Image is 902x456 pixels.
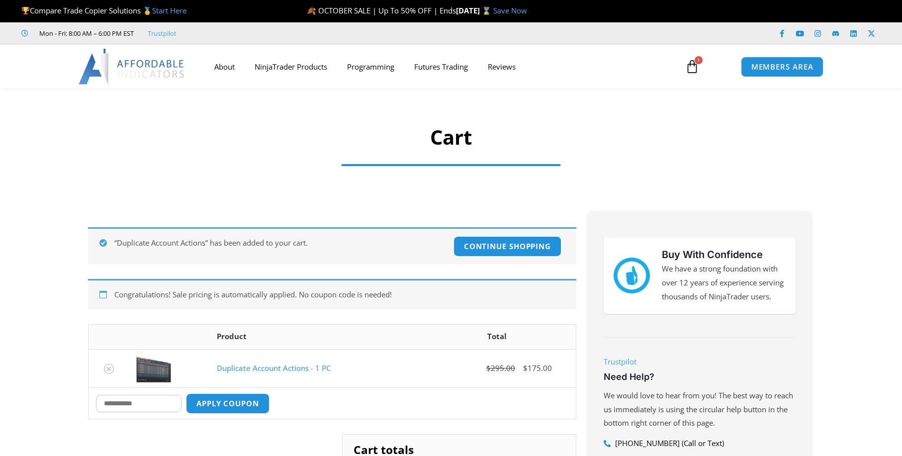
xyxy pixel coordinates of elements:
a: MEMBERS AREA [741,57,824,77]
span: $ [523,363,528,373]
nav: Menu [204,55,674,78]
img: 🏆 [22,7,29,14]
span: 1 [695,56,703,64]
a: Duplicate Account Actions - 1 PC [217,363,331,373]
span: Compare Trade Copier Solutions 🥇 [21,5,186,15]
h3: Need Help? [604,371,796,382]
span: $ [486,363,491,373]
bdi: 295.00 [486,363,515,373]
bdi: 175.00 [523,363,552,373]
a: Save Now [493,5,527,15]
button: Apply coupon [186,393,270,414]
h3: Buy With Confidence [662,247,786,262]
h1: Cart [332,123,570,151]
div: “Duplicate Account Actions” has been added to your cart. [88,227,576,264]
span: [PHONE_NUMBER] (Call or Text) [613,437,724,451]
a: Futures Trading [404,55,478,78]
span: Mon - Fri: 8:00 AM – 6:00 PM EST [37,27,134,39]
div: Congratulations! Sale pricing is automatically applied. No coupon code is needed! [88,279,576,309]
p: We have a strong foundation with over 12 years of experience serving thousands of NinjaTrader users. [662,262,786,304]
img: LogoAI | Affordable Indicators – NinjaTrader [79,49,185,85]
strong: [DATE] ⌛ [456,5,493,15]
a: About [204,55,245,78]
img: Screenshot 2024-08-26 15414455555 | Affordable Indicators – NinjaTrader [136,355,171,382]
a: Trustpilot [604,357,636,366]
a: Remove Duplicate Account Actions - 1 PC from cart [104,364,114,374]
a: Programming [337,55,404,78]
span: 🍂 OCTOBER SALE | Up To 50% OFF | Ends [307,5,456,15]
a: Reviews [478,55,526,78]
a: NinjaTrader Products [245,55,337,78]
span: We would love to hear from you! The best way to reach us immediately is using the circular help b... [604,390,793,428]
a: Continue shopping [453,236,561,257]
th: Total [419,325,576,349]
a: Start Here [152,5,186,15]
img: mark thumbs good 43913 | Affordable Indicators – NinjaTrader [614,258,649,293]
a: Trustpilot [148,27,177,39]
th: Product [209,325,418,349]
a: 1 [670,52,714,81]
span: MEMBERS AREA [751,63,813,71]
